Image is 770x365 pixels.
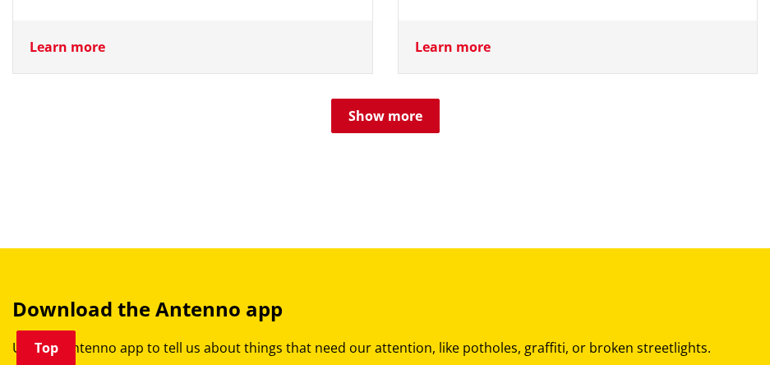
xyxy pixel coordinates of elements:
[694,296,754,355] iframe: Messenger Launcher
[12,338,758,358] p: Use the Antenno app to tell us about things that need our attention, like potholes, graffiti, or ...
[12,298,758,321] h3: Download the Antenno app
[16,330,76,365] a: Top
[331,99,440,133] button: Show more
[13,21,372,73] div: Learn more
[399,21,758,73] div: Learn more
